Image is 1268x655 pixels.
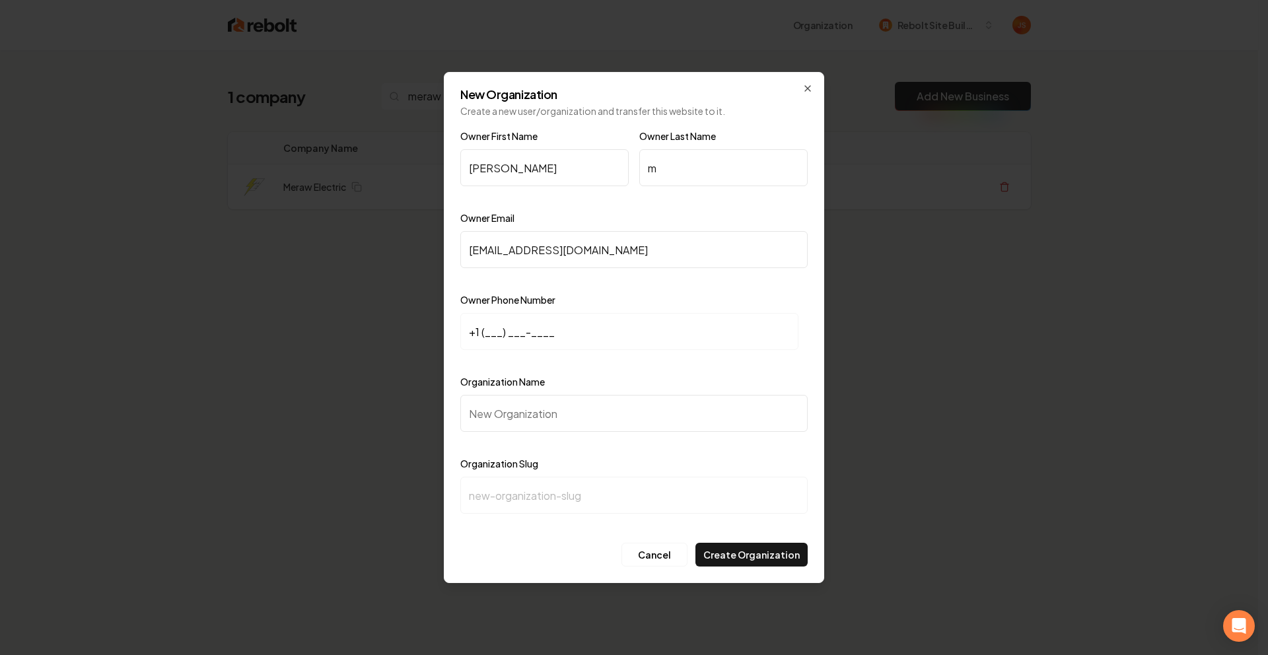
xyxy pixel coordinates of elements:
p: Create a new user/organization and transfer this website to it. [460,104,808,118]
input: Enter first name [460,149,629,186]
input: Enter last name [639,149,808,186]
button: Create Organization [695,543,808,567]
h2: New Organization [460,88,808,100]
label: Organization Slug [460,458,538,469]
button: Cancel [621,543,687,567]
label: Owner Last Name [639,130,716,142]
label: Owner Phone Number [460,294,555,306]
input: New Organization [460,395,808,432]
label: Owner First Name [460,130,538,142]
input: Enter email [460,231,808,268]
input: new-organization-slug [460,477,808,514]
label: Organization Name [460,376,545,388]
label: Owner Email [460,212,514,224]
